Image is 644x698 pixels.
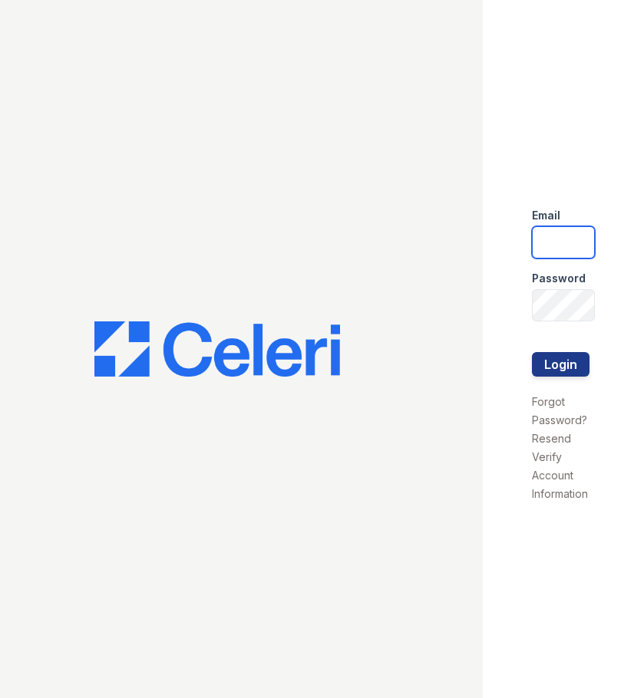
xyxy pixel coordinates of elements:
a: Resend Verify Account Information [532,432,588,500]
img: CE_Logo_Blue-a8612792a0a2168367f1c8372b55b34899dd931a85d93a1a3d3e32e68fde9ad4.png [94,321,340,377]
button: Login [532,352,590,377]
label: Password [532,271,586,286]
a: Forgot Password? [532,395,587,426]
label: Email [532,208,560,223]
